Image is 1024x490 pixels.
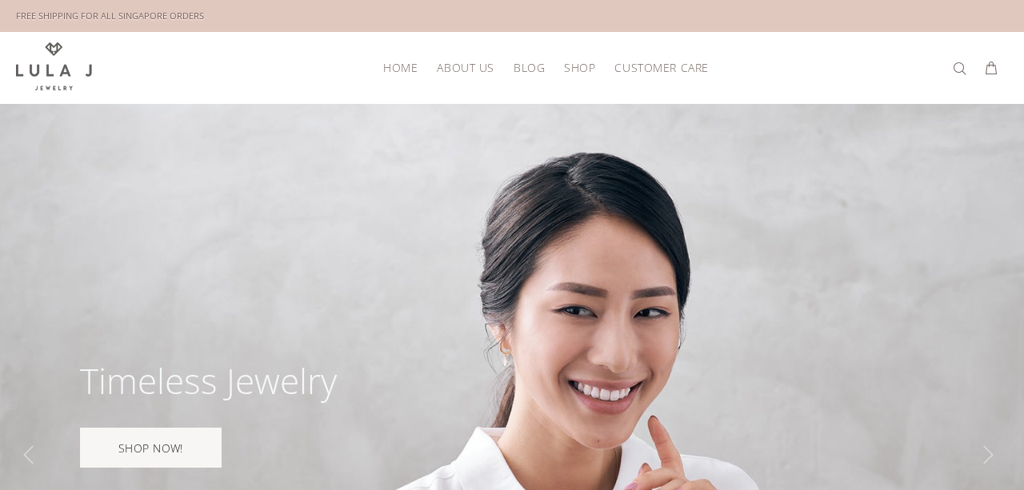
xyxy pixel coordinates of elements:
span: SHOP [564,62,595,74]
span: HOME [383,62,418,74]
div: FREE SHIPPING FOR ALL SINGAPORE ORDERS [16,7,204,25]
span: BLOG [514,62,545,74]
span: ABOUT US [437,62,494,74]
a: BLOG [504,55,554,80]
a: ABOUT US [427,55,503,80]
a: HOME [374,55,427,80]
a: CUSTOMER CARE [605,55,708,80]
div: Timeless Jewelry [80,363,337,398]
span: CUSTOMER CARE [614,62,708,74]
a: SHOP NOW! [80,428,222,468]
a: SHOP [554,55,605,80]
